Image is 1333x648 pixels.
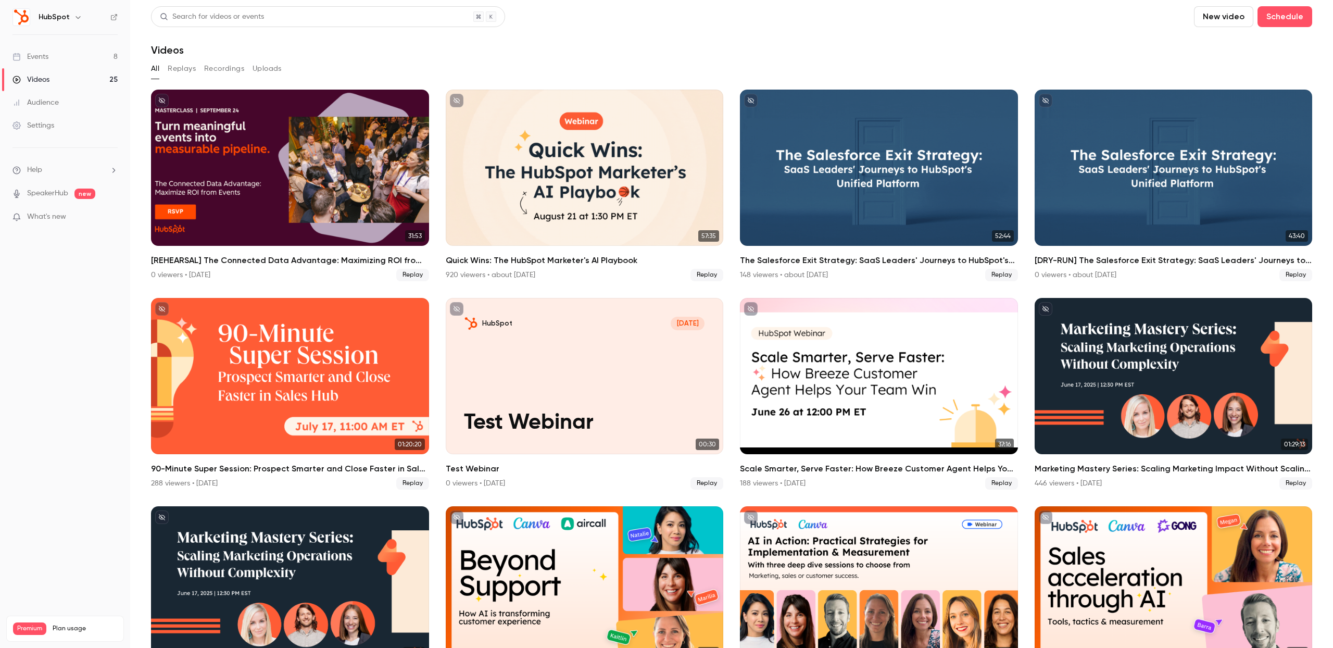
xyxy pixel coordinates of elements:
h2: [REHEARSAL] The Connected Data Advantage: Maximizing ROI from In-Person Events [151,254,429,267]
span: 37:16 [995,439,1014,450]
button: unpublished [450,302,463,316]
h6: HubSpot [39,12,70,22]
button: Recordings [204,60,244,77]
div: 288 viewers • [DATE] [151,478,218,489]
span: 52:44 [992,230,1014,242]
a: 01:20:2090-Minute Super Session: Prospect Smarter and Close Faster in Sales Hub288 viewers • [DAT... [151,298,429,490]
button: New video [1194,6,1253,27]
div: Search for videos or events [160,11,264,22]
p: Test Webinar [464,410,705,435]
span: Replay [396,477,429,490]
button: unpublished [155,510,169,524]
a: 37:16Scale Smarter, Serve Faster: How Breeze Customer Agent Helps Your Team Win188 viewers • [DAT... [740,298,1018,490]
a: 52:44The Salesforce Exit Strategy: SaaS Leaders' Journeys to HubSpot's Unified Platform148 viewer... [740,90,1018,281]
a: 43:40[DRY-RUN] The Salesforce Exit Strategy: SaaS Leaders' Journeys to HubSpot's Unified Platform... [1035,90,1313,281]
div: 0 viewers • [DATE] [446,478,505,489]
span: Replay [690,477,723,490]
li: The Salesforce Exit Strategy: SaaS Leaders' Journeys to HubSpot's Unified Platform [740,90,1018,281]
span: 00:30 [696,439,719,450]
span: new [74,189,95,199]
div: Settings [12,120,54,131]
img: HubSpot [13,9,30,26]
span: 01:29:13 [1281,439,1308,450]
li: 90-Minute Super Session: Prospect Smarter and Close Faster in Sales Hub [151,298,429,490]
li: [REHEARSAL] The Connected Data Advantage: Maximizing ROI from In-Person Events [151,90,429,281]
button: unpublished [155,302,169,316]
span: Replay [1279,269,1312,281]
p: HubSpot [482,319,512,328]
a: 31:53[REHEARSAL] The Connected Data Advantage: Maximizing ROI from In-Person Events0 viewers • [D... [151,90,429,281]
span: Replay [1279,477,1312,490]
span: Plan usage [53,625,117,633]
h2: 90-Minute Super Session: Prospect Smarter and Close Faster in Sales Hub [151,463,429,475]
button: unpublished [1039,94,1052,107]
h2: Quick Wins: The HubSpot Marketer's AI Playbook [446,254,724,267]
li: Scale Smarter, Serve Faster: How Breeze Customer Agent Helps Your Team Win [740,298,1018,490]
div: 188 viewers • [DATE] [740,478,806,489]
section: Videos [151,6,1312,642]
a: SpeakerHub [27,188,68,199]
span: Replay [690,269,723,281]
div: Audience [12,97,59,108]
span: 31:53 [405,230,425,242]
a: Test WebinarHubSpot[DATE]Test Webinar00:30Test Webinar0 viewers • [DATE]Replay [446,298,724,490]
div: Videos [12,74,49,85]
li: Quick Wins: The HubSpot Marketer's AI Playbook [446,90,724,281]
h1: Videos [151,44,184,56]
a: 57:35Quick Wins: The HubSpot Marketer's AI Playbook920 viewers • about [DATE]Replay [446,90,724,281]
li: Marketing Mastery Series: Scaling Marketing Impact Without Scaling Effort [1035,298,1313,490]
button: unpublished [1039,510,1052,524]
iframe: Noticeable Trigger [105,213,118,222]
div: 446 viewers • [DATE] [1035,478,1102,489]
div: Events [12,52,48,62]
button: All [151,60,159,77]
span: Replay [396,269,429,281]
h2: [DRY-RUN] The Salesforce Exit Strategy: SaaS Leaders' Journeys to HubSpot's Unified Platform [1035,254,1313,267]
button: unpublished [744,510,758,524]
button: Replays [168,60,196,77]
button: Schedule [1257,6,1312,27]
div: 148 viewers • about [DATE] [740,270,828,280]
div: 920 viewers • about [DATE] [446,270,535,280]
span: [DATE] [671,317,705,330]
button: unpublished [450,510,463,524]
button: unpublished [155,94,169,107]
span: Help [27,165,42,176]
span: Replay [985,477,1018,490]
li: [DRY-RUN] The Salesforce Exit Strategy: SaaS Leaders' Journeys to HubSpot's Unified Platform [1035,90,1313,281]
span: 01:20:20 [395,439,425,450]
h2: Marketing Mastery Series: Scaling Marketing Impact Without Scaling Effort [1035,463,1313,475]
img: Test Webinar [464,317,477,330]
button: unpublished [744,94,758,107]
span: 57:35 [698,230,719,242]
span: What's new [27,211,66,222]
li: Test Webinar [446,298,724,490]
div: 0 viewers • [DATE] [151,270,210,280]
h2: The Salesforce Exit Strategy: SaaS Leaders' Journeys to HubSpot's Unified Platform [740,254,1018,267]
span: 43:40 [1286,230,1308,242]
button: Uploads [253,60,282,77]
button: unpublished [744,302,758,316]
button: unpublished [450,94,463,107]
h2: Scale Smarter, Serve Faster: How Breeze Customer Agent Helps Your Team Win [740,463,1018,475]
li: help-dropdown-opener [12,165,118,176]
button: unpublished [1039,302,1052,316]
span: Premium [13,622,46,635]
h2: Test Webinar [446,463,724,475]
a: 01:29:13Marketing Mastery Series: Scaling Marketing Impact Without Scaling Effort446 viewers • [D... [1035,298,1313,490]
div: 0 viewers • about [DATE] [1035,270,1116,280]
span: Replay [985,269,1018,281]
